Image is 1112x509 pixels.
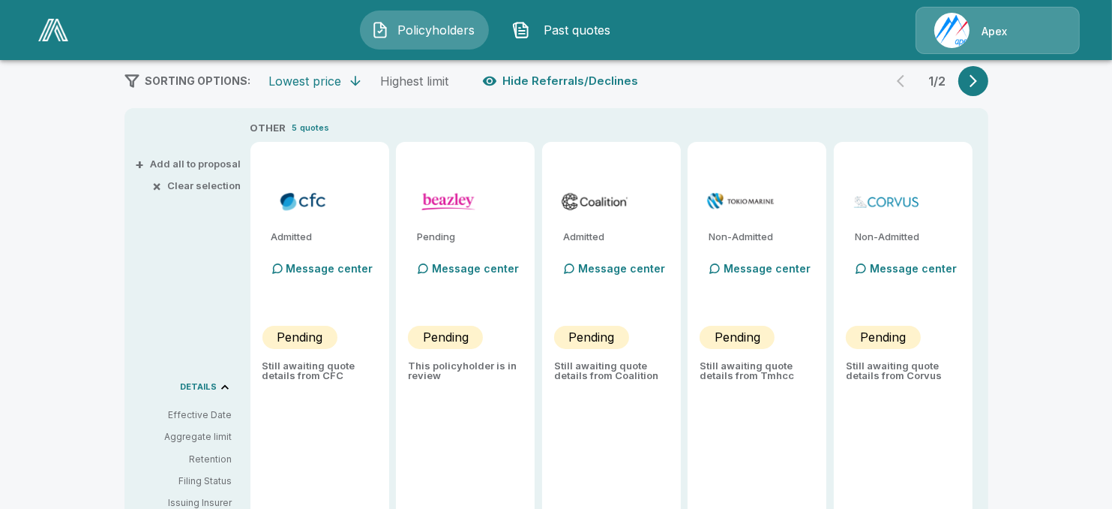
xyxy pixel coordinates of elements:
p: Message center [870,261,957,276]
span: SORTING OPTIONS: [145,74,251,87]
p: Admitted [271,232,377,242]
p: This policyholder is in review [408,361,523,381]
p: Aggregate limit [136,430,232,444]
img: Past quotes Icon [512,21,530,39]
p: Still awaiting quote details from Tmhcc [700,361,814,381]
p: Non-Admitted [855,232,961,242]
p: Retention [136,453,232,466]
p: quotes [301,122,330,134]
button: +Add all to proposal [139,159,241,169]
img: coalitioncyberadmitted [560,190,630,212]
p: Message center [432,261,519,276]
span: Past quotes [536,21,619,39]
span: + [136,159,145,169]
img: corvuscybersurplus [852,190,922,212]
img: AA Logo [38,19,68,41]
p: Non-Admitted [709,232,814,242]
img: cfccyberadmitted [268,190,338,212]
span: × [153,181,162,191]
img: tmhcccyber [706,190,775,212]
span: Policyholders [395,21,478,39]
p: Filing Status [136,474,232,488]
p: Still awaiting quote details from Corvus [846,361,961,381]
button: Past quotes IconPast quotes [501,11,630,50]
p: 5 [292,122,298,134]
p: Message center [724,261,811,276]
div: Highest limit [381,74,449,89]
div: Lowest price [269,74,342,89]
p: Message center [286,261,373,276]
p: Still awaiting quote details from CFC [262,361,377,381]
p: Admitted [563,232,669,242]
p: Pending [417,232,523,242]
img: Policyholders Icon [371,21,389,39]
button: Policyholders IconPolicyholders [360,11,489,50]
p: 1 / 2 [922,75,952,87]
button: ×Clear selection [156,181,241,191]
p: DETAILS [181,383,217,391]
p: Pending [423,328,469,346]
p: OTHER [250,121,286,136]
p: Effective Date [136,408,232,422]
p: Message center [578,261,665,276]
img: beazleycyber [414,190,484,212]
p: Pending [715,328,760,346]
p: Pending [568,328,614,346]
button: Hide Referrals/Declines [479,67,645,95]
a: Agency IconApex [916,7,1080,54]
p: Pending [860,328,906,346]
img: Agency Icon [934,13,970,48]
p: Pending [277,328,322,346]
p: Apex [982,24,1007,39]
p: Still awaiting quote details from Coalition [554,361,669,381]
